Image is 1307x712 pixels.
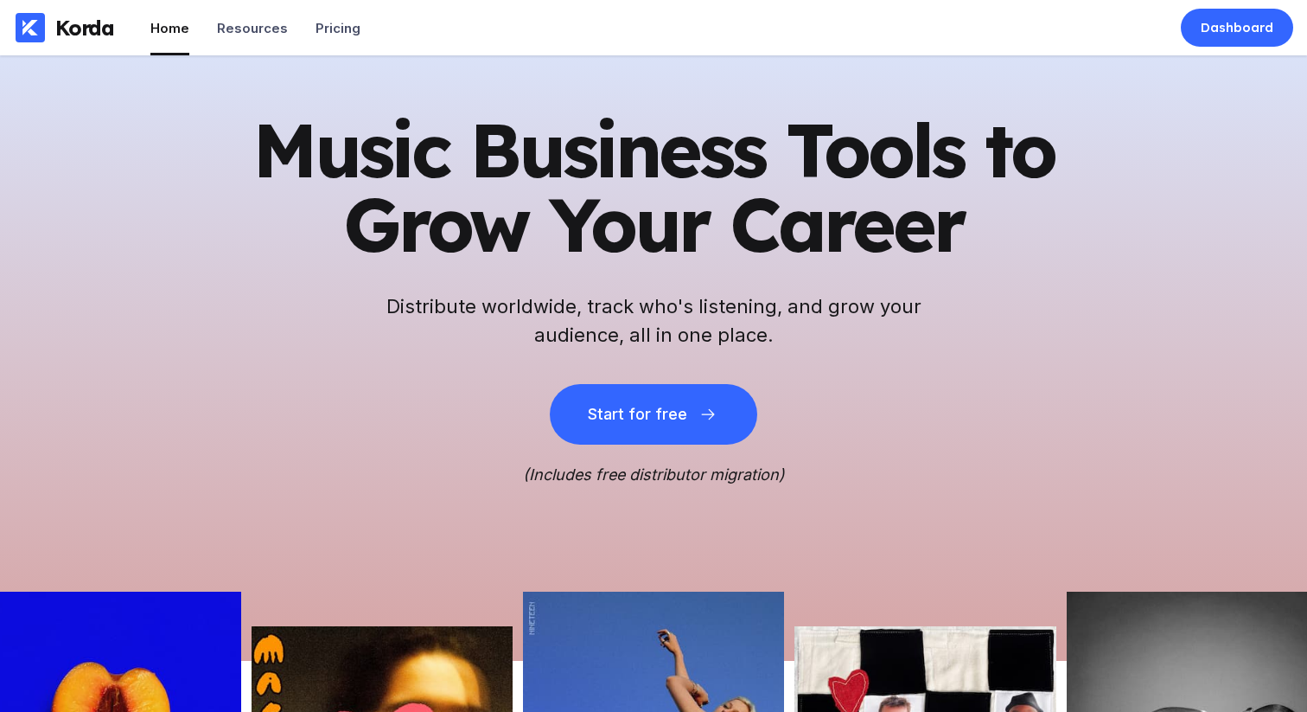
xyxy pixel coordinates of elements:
a: Dashboard [1181,9,1293,47]
div: Start for free [588,406,686,423]
i: (Includes free distributor migration) [523,465,785,484]
div: Dashboard [1201,19,1273,36]
h2: Distribute worldwide, track who's listening, and grow your audience, all in one place. [377,292,930,350]
div: Korda [55,15,114,41]
div: Pricing [316,20,360,36]
div: Home [150,20,189,36]
h1: Music Business Tools to Grow Your Career [230,112,1077,261]
div: Resources [217,20,288,36]
button: Start for free [550,384,757,445]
